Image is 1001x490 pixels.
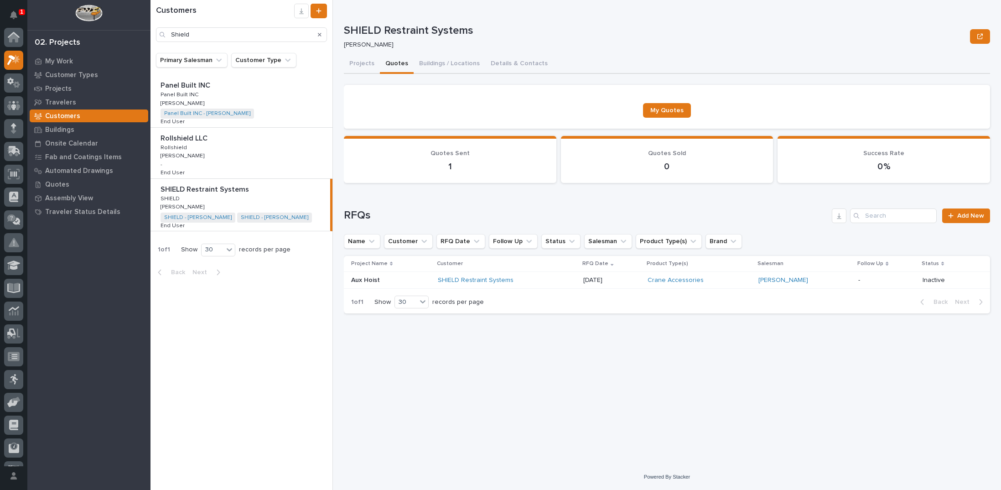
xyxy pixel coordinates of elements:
[955,298,975,306] span: Next
[45,140,98,148] p: Onsite Calendar
[541,234,581,249] button: Status
[344,234,380,249] button: Name
[45,57,73,66] p: My Work
[27,82,150,95] a: Projects
[863,150,904,156] span: Success Rate
[166,268,185,276] span: Back
[380,55,414,74] button: Quotes
[957,213,984,219] span: Add New
[913,298,951,306] button: Back
[202,245,223,255] div: 30
[344,55,380,74] button: Projects
[45,153,122,162] p: Fab and Coatings Items
[27,95,150,109] a: Travelers
[150,75,332,128] a: Panel Built INCPanel Built INC Panel Built INCPanel Built INC [PERSON_NAME][PERSON_NAME] Panel Bu...
[161,99,206,107] p: [PERSON_NAME]
[788,161,979,172] p: 0 %
[757,259,783,269] p: Salesman
[432,298,484,306] p: records per page
[75,5,102,21] img: Workspace Logo
[161,151,206,159] p: [PERSON_NAME]
[156,6,294,16] h1: Customers
[850,209,937,223] input: Search
[858,276,915,284] p: -
[437,259,463,269] p: Customer
[344,291,371,313] p: 1 of 1
[164,214,232,221] a: SHIELD - [PERSON_NAME]
[27,150,150,164] a: Fab and Coatings Items
[150,239,177,261] p: 1 of 1
[4,5,23,25] button: Notifications
[161,79,212,90] p: Panel Built INC
[951,298,990,306] button: Next
[374,298,391,306] p: Show
[344,209,828,222] h1: RFQs
[436,234,485,249] button: RFQ Date
[430,150,470,156] span: Quotes Sent
[45,208,120,216] p: Traveler Status Details
[150,268,189,276] button: Back
[161,194,182,202] p: SHIELD
[239,246,290,254] p: records per page
[572,161,762,172] p: 0
[161,162,162,168] p: -
[189,268,228,276] button: Next
[27,68,150,82] a: Customer Types
[192,268,213,276] span: Next
[344,24,966,37] p: SHIELD Restraint Systems
[161,183,251,194] p: SHIELD Restraint Systems
[928,298,948,306] span: Back
[705,234,742,249] button: Brand
[923,276,975,284] p: Inactive
[27,54,150,68] a: My Work
[45,112,80,120] p: Customers
[395,297,417,307] div: 30
[45,181,69,189] p: Quotes
[648,150,686,156] span: Quotes Sold
[414,55,485,74] button: Buildings / Locations
[27,191,150,205] a: Assembly View
[27,136,150,150] a: Onsite Calendar
[584,234,632,249] button: Salesman
[45,71,98,79] p: Customer Types
[156,53,228,68] button: Primary Salesman
[156,27,327,42] input: Search
[758,276,808,284] a: [PERSON_NAME]
[45,99,76,107] p: Travelers
[650,107,684,114] span: My Quotes
[161,132,209,143] p: Rollshield LLC
[857,259,883,269] p: Follow Up
[351,259,388,269] p: Project Name
[161,143,189,151] p: Rollshield
[27,177,150,191] a: Quotes
[35,38,80,48] div: 02. Projects
[11,11,23,26] div: Notifications1
[150,128,332,179] a: Rollshield LLCRollshield LLC RollshieldRollshield [PERSON_NAME][PERSON_NAME] -End UserEnd User
[644,474,690,480] a: Powered By Stacker
[27,205,150,219] a: Traveler Status Details
[27,109,150,123] a: Customers
[438,276,513,284] a: SHIELD Restraint Systems
[164,110,250,117] a: Panel Built INC - [PERSON_NAME]
[45,167,113,175] p: Automated Drawings
[582,259,608,269] p: RFQ Date
[27,123,150,136] a: Buildings
[384,234,433,249] button: Customer
[351,275,382,284] p: Aux Hoist
[161,168,187,176] p: End User
[45,85,72,93] p: Projects
[45,126,74,134] p: Buildings
[489,234,538,249] button: Follow Up
[344,272,990,289] tr: Aux HoistAux Hoist SHIELD Restraint Systems [DATE]Crane Accessories [PERSON_NAME] -Inactive
[161,90,200,98] p: Panel Built INC
[231,53,296,68] button: Customer Type
[181,246,197,254] p: Show
[922,259,939,269] p: Status
[643,103,691,118] a: My Quotes
[648,276,704,284] a: Crane Accessories
[355,161,545,172] p: 1
[344,41,963,49] p: [PERSON_NAME]
[485,55,553,74] button: Details & Contacts
[161,202,206,210] p: [PERSON_NAME]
